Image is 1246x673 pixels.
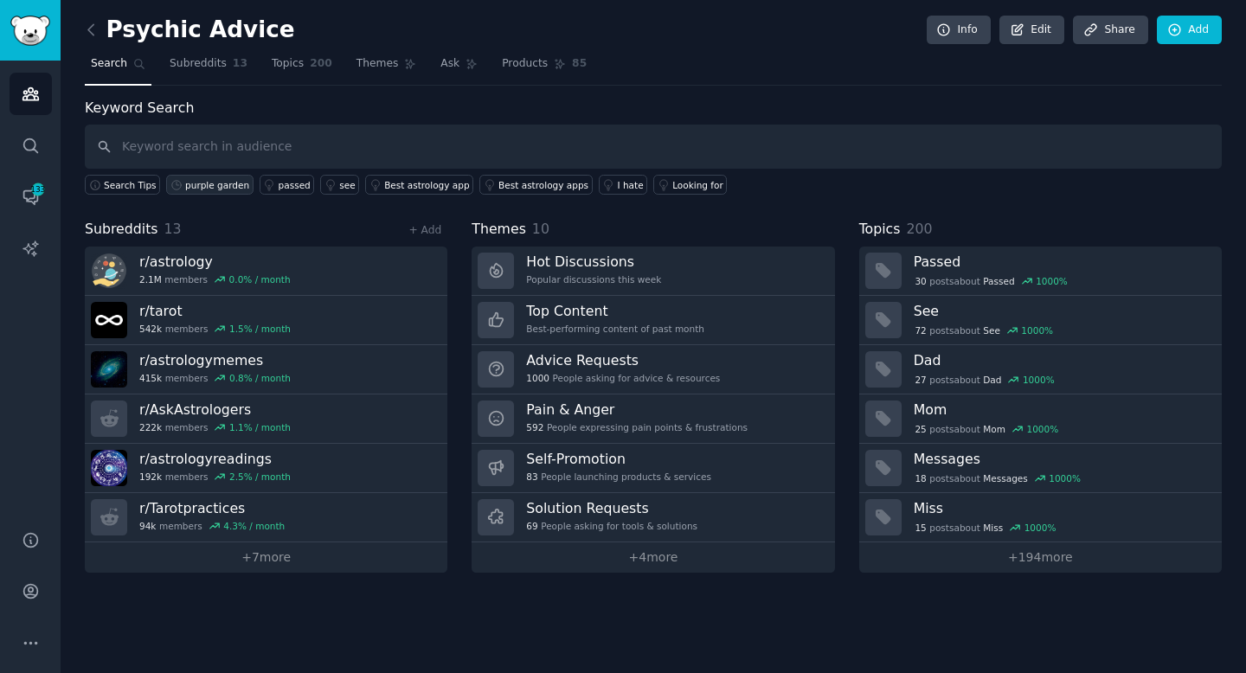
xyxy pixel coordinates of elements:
[914,351,1210,369] h3: Dad
[859,345,1222,394] a: Dad27postsaboutDad1000%
[229,421,291,433] div: 1.1 % / month
[914,273,1069,289] div: post s about
[472,345,834,394] a: Advice Requests1000People asking for advice & resources
[983,324,1000,336] span: See
[139,471,291,483] div: members
[85,99,194,116] label: Keyword Search
[229,273,291,285] div: 0.0 % / month
[859,247,1222,296] a: Passed30postsaboutPassed1000%
[526,421,748,433] div: People expressing pain points & frustrations
[526,471,537,483] span: 83
[310,56,332,72] span: 200
[496,50,593,86] a: Products85
[859,444,1222,493] a: Messages18postsaboutMessages1000%
[104,179,157,191] span: Search Tips
[91,56,127,72] span: Search
[139,351,291,369] h3: r/ astrologymemes
[1157,16,1222,45] a: Add
[915,472,926,484] span: 18
[983,472,1028,484] span: Messages
[472,444,834,493] a: Self-Promotion83People launching products & services
[85,394,447,444] a: r/AskAstrologers222kmembers1.1% / month
[526,273,661,285] div: Popular discussions this week
[526,499,697,517] h3: Solution Requests
[185,179,249,191] div: purple garden
[526,520,537,532] span: 69
[229,471,291,483] div: 2.5 % / month
[914,302,1210,320] h3: See
[859,394,1222,444] a: Mom25postsaboutMom1000%
[983,522,1003,534] span: Miss
[139,372,162,384] span: 415k
[229,323,291,335] div: 1.5 % / month
[139,372,291,384] div: members
[85,444,447,493] a: r/astrologyreadings192kmembers2.5% / month
[983,374,1001,386] span: Dad
[139,273,291,285] div: members
[408,224,441,236] a: + Add
[279,179,311,191] div: passed
[229,372,291,384] div: 0.8 % / month
[434,50,484,86] a: Ask
[526,471,711,483] div: People launching products & services
[85,542,447,573] a: +7more
[472,493,834,542] a: Solution Requests69People asking for tools & solutions
[983,423,1005,435] span: Mom
[526,401,748,419] h3: Pain & Anger
[526,372,720,384] div: People asking for advice & resources
[166,175,254,195] a: purple garden
[914,421,1060,437] div: post s about
[440,56,459,72] span: Ask
[906,221,932,237] span: 200
[914,372,1057,388] div: post s about
[915,324,926,336] span: 72
[472,394,834,444] a: Pain & Anger592People expressing pain points & frustrations
[1049,472,1081,484] div: 1000 %
[85,345,447,394] a: r/astrologymemes415kmembers0.8% / month
[356,56,399,72] span: Themes
[320,175,359,195] a: see
[85,296,447,345] a: r/tarot542kmembers1.5% / month
[914,253,1210,271] h3: Passed
[526,302,704,320] h3: Top Content
[91,302,127,338] img: tarot
[139,323,291,335] div: members
[339,179,355,191] div: see
[10,176,52,218] a: 133
[1036,275,1068,287] div: 1000 %
[139,450,291,468] h3: r/ astrologyreadings
[927,16,991,45] a: Info
[914,401,1210,419] h3: Mom
[526,520,697,532] div: People asking for tools & solutions
[139,520,285,532] div: members
[1026,423,1058,435] div: 1000 %
[618,179,644,191] div: I hate
[472,296,834,345] a: Top ContentBest-performing content of past month
[139,273,162,285] span: 2.1M
[85,50,151,86] a: Search
[85,493,447,542] a: r/Tarotpractices94kmembers4.3% / month
[532,221,549,237] span: 10
[999,16,1064,45] a: Edit
[85,219,158,240] span: Subreddits
[599,175,648,195] a: I hate
[672,179,723,191] div: Looking for
[30,183,46,195] span: 133
[915,275,926,287] span: 30
[260,175,315,195] a: passed
[139,401,291,419] h3: r/ AskAstrologers
[85,247,447,296] a: r/astrology2.1Mmembers0.0% / month
[1073,16,1147,45] a: Share
[384,179,469,191] div: Best astrology app
[653,175,727,195] a: Looking for
[139,323,162,335] span: 542k
[859,542,1222,573] a: +194more
[85,16,295,44] h2: Psychic Advice
[91,351,127,388] img: astrologymemes
[914,450,1210,468] h3: Messages
[91,253,127,289] img: astrology
[472,247,834,296] a: Hot DiscussionsPopular discussions this week
[859,493,1222,542] a: Miss15postsaboutMiss1000%
[139,253,291,271] h3: r/ astrology
[472,219,526,240] span: Themes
